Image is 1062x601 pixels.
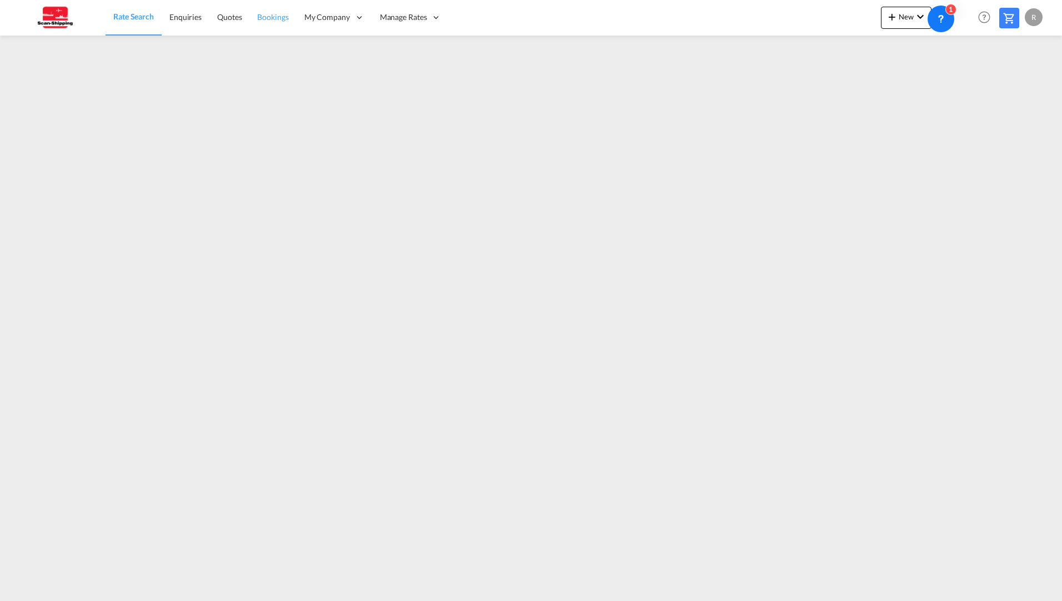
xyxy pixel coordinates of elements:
div: R [1025,8,1043,26]
span: Bookings [257,12,288,22]
span: Help [975,8,994,27]
button: icon-plus 400-fgNewicon-chevron-down [881,7,931,29]
md-icon: icon-plus 400-fg [885,10,899,23]
span: Manage Rates [380,12,427,23]
span: Rate Search [113,12,154,21]
img: 123b615026f311ee80dabbd30bc9e10f.jpg [17,5,92,30]
div: Help [975,8,999,28]
span: Enquiries [169,12,202,22]
span: My Company [304,12,350,23]
span: New [885,12,927,21]
span: Quotes [217,12,242,22]
md-icon: icon-chevron-down [914,10,927,23]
